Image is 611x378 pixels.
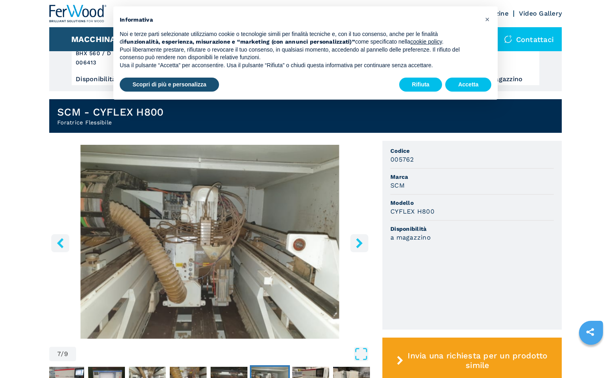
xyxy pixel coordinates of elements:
h2: Foratrice Flessibile [57,118,163,126]
span: 7 [57,351,61,357]
h3: 005762 [390,155,414,164]
button: Open Fullscreen [78,347,368,361]
button: Chiudi questa informativa [481,13,494,26]
button: Accetta [445,78,491,92]
div: Disponibilità : a magazzino [76,77,170,81]
span: Codice [390,147,554,155]
p: Puoi liberamente prestare, rifiutare o revocare il tuo consenso, in qualsiasi momento, accedendo ... [120,46,478,62]
div: Go to Slide 7 [49,145,370,339]
a: Video Gallery [519,10,562,17]
button: Rifiuta [399,78,442,92]
img: Ferwood [49,5,107,22]
h3: WEEKE BHX 560 / D 006413 [76,40,170,67]
button: Macchinari [71,34,125,44]
img: Contattaci [504,35,512,43]
span: 9 [64,351,68,357]
div: Contattaci [496,27,562,51]
h3: a magazzino [390,233,431,242]
span: Marca [390,173,554,181]
strong: funzionalità, esperienza, misurazione e “marketing (con annunci personalizzati)” [124,38,355,45]
p: Noi e terze parti selezionate utilizziamo cookie o tecnologie simili per finalità tecniche e, con... [120,30,478,46]
a: cookie policy [410,38,442,45]
img: Foratrice Flessibile SCM CYFLEX H800 [49,145,370,339]
span: / [61,351,64,357]
button: right-button [350,234,368,252]
h2: Informativa [120,16,478,24]
a: sharethis [580,322,600,342]
span: × [485,14,490,24]
h3: CYFLEX H800 [390,207,434,216]
iframe: Chat [577,342,605,372]
h3: SCM [390,181,405,190]
span: Modello [390,199,554,207]
p: Usa il pulsante “Accetta” per acconsentire. Usa il pulsante “Rifiuta” o chiudi questa informativa... [120,62,478,70]
span: Disponibilità [390,225,554,233]
button: left-button [51,234,69,252]
button: Scopri di più e personalizza [120,78,219,92]
span: Invia una richiesta per un prodotto simile [407,351,549,370]
h1: SCM - CYFLEX H800 [57,106,163,118]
